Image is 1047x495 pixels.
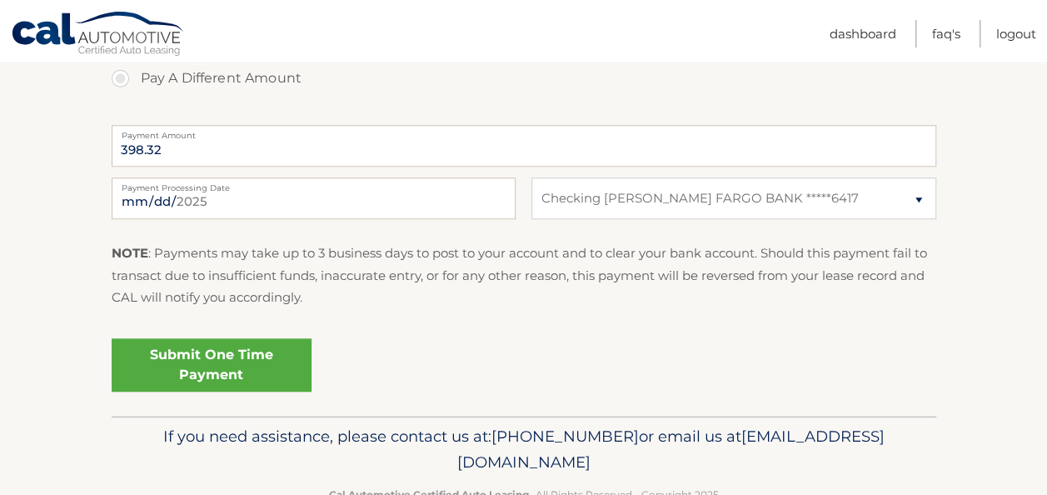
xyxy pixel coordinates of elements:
[112,125,936,167] input: Payment Amount
[112,338,312,392] a: Submit One Time Payment
[112,242,936,308] p: : Payments may take up to 3 business days to post to your account and to clear your bank account....
[112,177,516,191] label: Payment Processing Date
[11,11,186,59] a: Cal Automotive
[112,177,516,219] input: Payment Date
[830,20,896,47] a: Dashboard
[996,20,1036,47] a: Logout
[112,62,936,95] label: Pay A Different Amount
[491,427,639,446] span: [PHONE_NUMBER]
[112,245,148,261] strong: NOTE
[932,20,960,47] a: FAQ's
[122,423,925,477] p: If you need assistance, please contact us at: or email us at
[112,125,936,138] label: Payment Amount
